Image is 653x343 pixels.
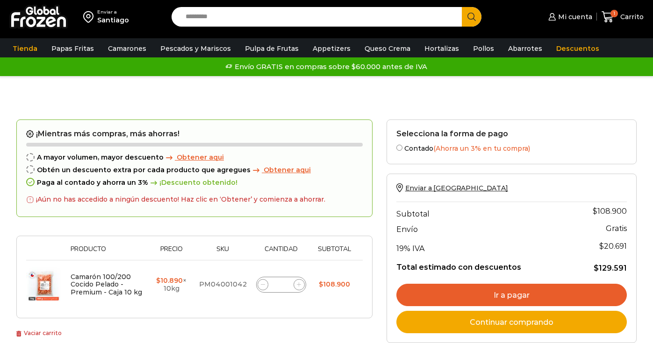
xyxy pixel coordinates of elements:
[396,143,627,153] label: Contado
[47,40,99,57] a: Papas Fritas
[319,280,350,288] bdi: 108.900
[593,207,627,216] bdi: 108.900
[606,224,627,233] strong: Gratis
[396,220,573,237] th: Envío
[156,276,160,285] span: $
[156,40,236,57] a: Pescados y Mariscos
[26,129,363,139] h2: ¡Mientras más compras, más ahorras!
[26,154,363,161] div: A mayor volumen, mayor descuento
[274,278,287,291] input: Product quantity
[194,245,251,260] th: Sku
[546,7,592,26] a: Mi cuenta
[396,237,573,255] th: 19% IVA
[396,255,573,273] th: Total estimado con descuentos
[610,10,618,17] span: 1
[16,329,62,336] a: Vaciar carrito
[396,129,627,138] h2: Selecciona la forma de pago
[308,40,355,57] a: Appetizers
[71,273,142,297] a: Camarón 100/200 Cocido Pelado - Premium - Caja 10 kg
[594,264,627,273] bdi: 129.591
[194,260,251,309] td: PM04001042
[148,245,194,260] th: Precio
[251,245,311,260] th: Cantidad
[618,12,644,21] span: Carrito
[433,144,530,153] span: (Ahorra un 3% en tu compra)
[468,40,499,57] a: Pollos
[8,40,42,57] a: Tienda
[405,184,508,192] span: Enviar a [GEOGRAPHIC_DATA]
[103,40,151,57] a: Camarones
[599,242,604,251] span: $
[420,40,464,57] a: Hortalizas
[319,280,323,288] span: $
[396,145,402,151] input: Contado(Ahorra un 3% en tu compra)
[462,7,481,27] button: Search button
[396,311,627,333] a: Continuar comprando
[240,40,303,57] a: Pulpa de Frutas
[593,207,597,216] span: $
[164,154,224,161] a: Obtener aqui
[26,179,363,187] div: Paga al contado y ahorra un 3%
[66,245,148,260] th: Producto
[311,245,358,260] th: Subtotal
[251,166,311,174] a: Obtener aqui
[594,264,599,273] span: $
[156,276,183,285] bdi: 10.890
[26,166,363,174] div: Obtén un descuento extra por cada producto que agregues
[177,153,224,161] span: Obtener aqui
[552,40,604,57] a: Descuentos
[503,40,547,57] a: Abarrotes
[148,179,237,187] span: ¡Descuento obtenido!
[264,166,311,174] span: Obtener aqui
[602,6,644,28] a: 1 Carrito
[97,15,129,25] div: Santiago
[396,202,573,220] th: Subtotal
[97,9,129,15] div: Enviar a
[556,12,592,21] span: Mi cuenta
[26,191,326,208] div: ¡Aún no has accedido a ningún descuento! Haz clic en ‘Obtener’ y comienza a ahorrar.
[83,9,97,25] img: address-field-icon.svg
[396,184,508,192] a: Enviar a [GEOGRAPHIC_DATA]
[599,242,627,251] span: 20.691
[396,284,627,306] a: Ir a pagar
[360,40,415,57] a: Queso Crema
[148,260,194,309] td: × 10kg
